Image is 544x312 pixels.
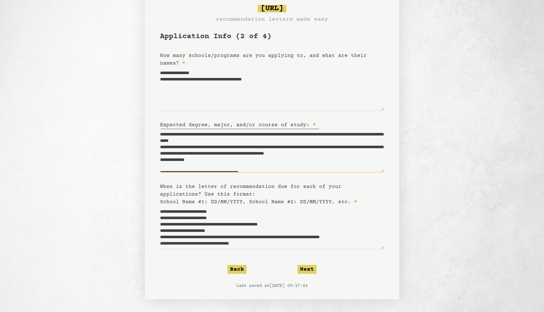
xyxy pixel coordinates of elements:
h1: Application Info (2 of 4) [160,31,384,42]
label: How many schools/programs are you applying to, and what are their names? [160,53,367,66]
p: Last saved at [DATE] 09:37:44 [160,283,384,289]
button: Back [227,265,247,274]
label: When is the letter of recommendation due for each of your applications? Use this format: School N... [160,184,357,205]
span: [URL] [258,5,286,12]
label: Expected degree, major, and/or course of study: [160,122,316,128]
h3: recommendation letters made easy [216,15,328,24]
button: Next [297,265,317,274]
